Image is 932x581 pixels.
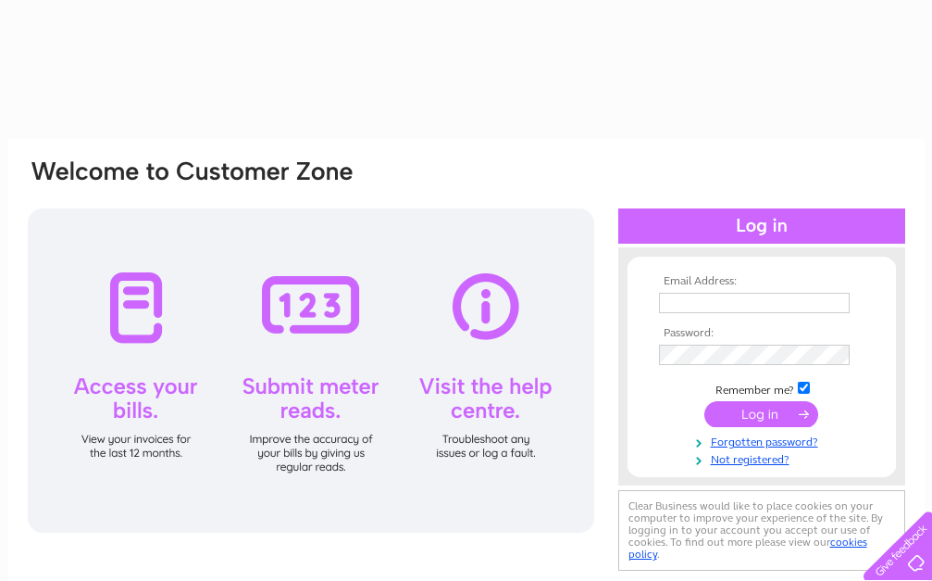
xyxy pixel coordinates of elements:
[659,432,869,449] a: Forgotten password?
[654,275,869,288] th: Email Address:
[654,379,869,398] td: Remember me?
[654,327,869,340] th: Password:
[618,490,905,571] div: Clear Business would like to place cookies on your computer to improve your experience of the sit...
[704,401,818,427] input: Submit
[628,536,867,561] a: cookies policy
[659,449,869,467] a: Not registered?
